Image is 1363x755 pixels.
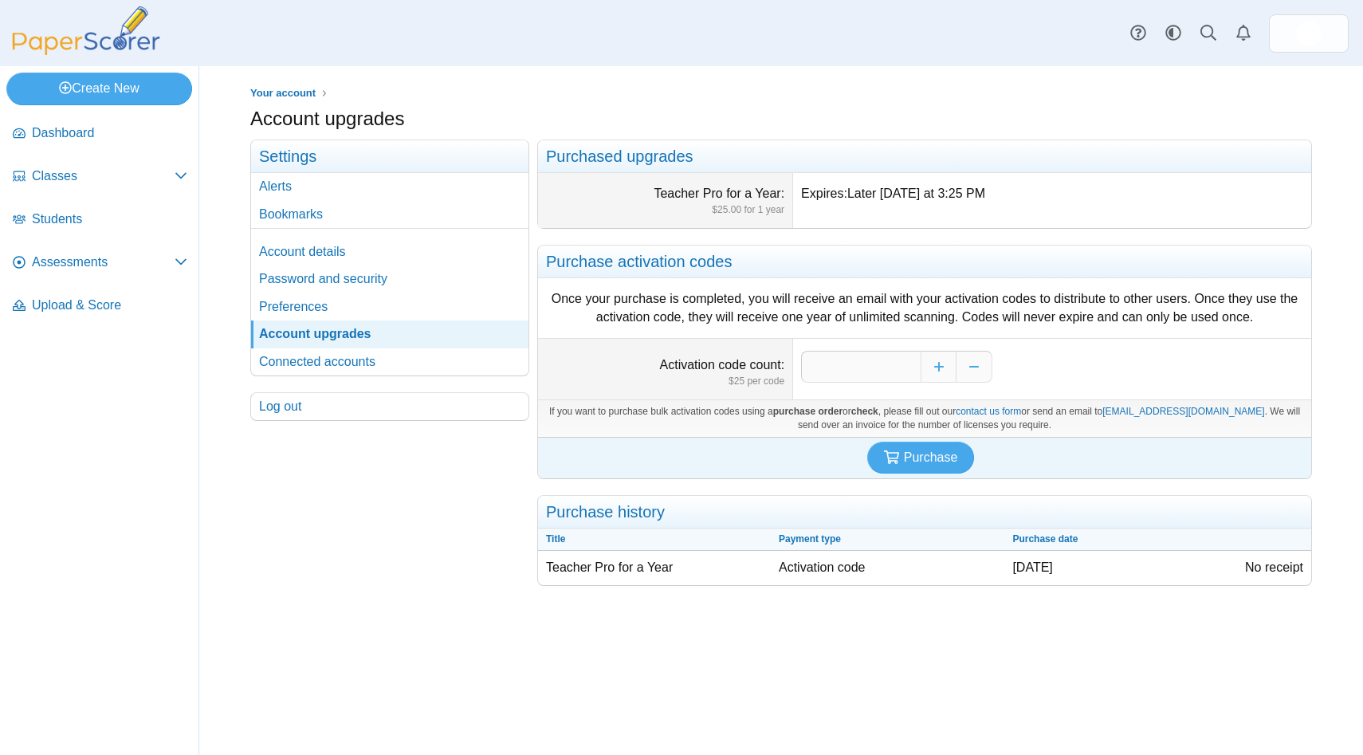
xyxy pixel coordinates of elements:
td: Activation code [771,551,1004,584]
label: Teacher Pro for a Year [654,187,784,200]
a: Account details [251,238,528,265]
dd: Expires: [793,173,1311,228]
a: Alerts [1226,16,1261,51]
img: PaperScorer [6,6,166,55]
a: Alerts [251,173,528,200]
th: Payment type [771,529,1004,551]
a: Bookmarks [251,201,528,228]
a: Log out [251,393,528,420]
dfn: $25 per code [546,375,784,388]
span: Dashboard [32,124,187,142]
a: Dashboard [6,115,194,153]
span: Purchase [904,450,958,464]
span: Your account [250,87,316,99]
a: Account upgrades [251,320,528,348]
a: Assessments [6,244,194,282]
a: Upload & Score [6,287,194,325]
a: Connected accounts [251,348,528,376]
span: Students [32,210,187,228]
b: check [851,406,878,417]
b: purchase order [773,406,843,417]
time: Sep 2, 2025 at 3:25 PM [847,187,985,200]
a: Students [6,201,194,239]
th: Purchase date [1004,529,1237,551]
span: Assessments [32,254,175,271]
div: If you want to purchase bulk activation codes using a or , please fill out our or send an email t... [538,399,1311,437]
h2: Purchase activation codes [538,246,1311,278]
button: Decrease [956,351,992,383]
button: Increase [921,351,956,383]
dfn: $25.00 for 1 year [546,203,784,217]
h2: Purchase history [538,496,1311,529]
td: Teacher Pro for a Year [538,551,771,584]
div: Once your purchase is completed, you will receive an email with your activation codes to distribu... [546,290,1303,326]
a: PaperScorer [6,44,166,57]
a: Classes [6,158,194,196]
label: Activation code count [660,358,785,372]
td: No receipt [1237,551,1311,584]
a: Preferences [251,293,528,320]
th: Title [538,529,771,551]
button: Purchase [867,442,975,474]
a: Create New [6,73,192,104]
span: Upload & Score [32,297,187,314]
img: ps.DJLweR3PqUi7feal [1296,21,1322,46]
h3: Settings [251,140,528,173]
a: Password and security [251,265,528,293]
time: Sep 2, 2024 at 3:25 PM [1012,560,1052,574]
a: contact us form [956,406,1021,417]
span: Classes [32,167,175,185]
a: Your account [246,84,320,104]
a: [EMAIL_ADDRESS][DOMAIN_NAME] [1102,406,1264,417]
a: ps.DJLweR3PqUi7feal [1269,14,1349,53]
h2: Purchased upgrades [538,140,1311,173]
span: Shaylene Krupinski [1296,21,1322,46]
h1: Account upgrades [250,105,404,132]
